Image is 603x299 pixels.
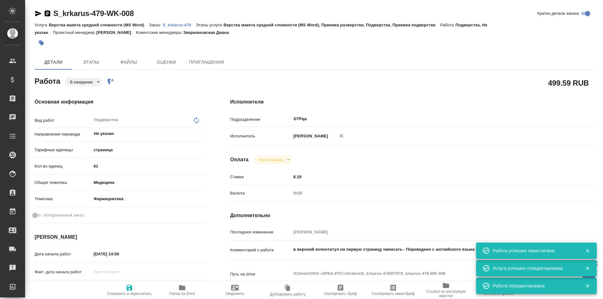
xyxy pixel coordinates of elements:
span: Скопировать бриф [324,291,357,296]
textarea: /Clients/ООО «КРКА-РУС»/Orders/S_krkarus-479/DTP/S_krkarus-479-WK-008 [291,268,566,279]
p: Верстка макета средней сложности (MS Word) [49,23,149,27]
a: S_krkarus-479 [163,22,196,27]
button: Закрыть [581,265,594,271]
div: Медицина [91,177,205,188]
button: Скопировать бриф [314,281,367,299]
span: Детали [38,58,68,66]
p: Кол-во единиц [35,163,91,169]
span: Папка на Drive [169,291,195,296]
span: Сохранить и пересчитать [107,291,152,296]
button: Закрыть [581,248,594,254]
button: В ожидании [68,79,95,85]
p: Услуга [35,23,49,27]
span: Ссылка на инструкции верстки [423,289,469,298]
span: Кратко детали заказа [537,10,579,17]
p: Заказ: [149,23,162,27]
p: Общая тематика [35,179,91,186]
button: Папка на Drive [156,281,209,299]
a: S_krkarus-479-WK-008 [53,9,134,18]
p: Тематика [35,196,91,202]
p: [PERSON_NAME] [291,133,328,139]
div: В ожидании [253,156,292,164]
button: Дублировать работу [261,281,314,299]
button: Open [562,118,563,120]
p: Последнее изменение [230,229,291,235]
textarea: в верхний колонтитул на первую страницу написать - Переведено с английского языка на русский язык [291,244,566,255]
p: Путь на drive [230,271,291,277]
h4: Дополнительно [230,212,596,219]
input: ✎ Введи что-нибудь [91,249,146,259]
button: Обновить файлы [472,281,525,299]
button: Сохранить и пересчитать [103,281,156,299]
h4: Основная информация [35,98,205,106]
button: Скопировать ссылку для ЯМессенджера [35,10,42,17]
span: Приглашения [189,58,224,66]
p: Подразделение [230,116,291,123]
button: Закрыть [581,283,594,289]
div: Работа отредактирована [493,283,576,289]
input: Пустое поле [91,267,146,276]
span: Файлы [114,58,144,66]
button: Удалить исполнителя [334,129,348,143]
p: Валюта [230,190,291,196]
input: Пустое поле [291,227,566,237]
div: RUB [291,188,566,199]
p: [PERSON_NAME] [96,30,136,35]
p: Вид работ [35,117,91,124]
input: ✎ Введи что-нибудь [291,172,566,181]
p: Тарифные единицы [35,147,91,153]
div: В ожидании [65,78,102,86]
span: Дублировать работу [270,292,306,296]
button: Ссылка на инструкции верстки [420,281,472,299]
button: Скопировать мини-бриф [367,281,420,299]
button: Скопировать ссылку [44,10,51,17]
h4: [PERSON_NAME] [35,233,205,241]
p: Исполнитель [230,133,291,139]
p: Факт. дата начала работ [35,269,91,275]
div: Фармацевтика [91,194,205,204]
p: Дата начала работ [35,251,91,257]
span: Уведомить [225,291,244,296]
p: S_krkarus-479 [163,23,196,27]
span: Оценки [151,58,182,66]
p: Работа [440,23,455,27]
p: Ставка [230,174,291,180]
button: Open [202,133,203,134]
button: Добавить тэг [35,36,48,50]
p: Звержановская Диана [183,30,233,35]
h2: 499.59 RUB [548,77,589,88]
span: Скопировать мини-бриф [372,291,415,296]
div: Услуга успешно отредактирована [493,265,576,271]
button: Уведомить [209,281,261,299]
input: ✎ Введи что-нибудь [91,162,205,171]
span: Нотариальный заказ [44,212,84,218]
p: Верстка макета средней сложности (MS Word), Приемка разверстки, Подверстка, Приемка подверстки [223,23,440,27]
p: Клиентские менеджеры [136,30,183,35]
span: Этапы [76,58,106,66]
h4: Оплата [230,156,249,163]
p: Направление перевода [35,131,91,137]
div: Работа успешно пересчитана [493,248,576,254]
button: Не оплачена [257,157,285,163]
p: Комментарий к работе [230,247,291,253]
div: страница [91,145,205,155]
p: Проектный менеджер [53,30,96,35]
h4: Исполнители [230,98,596,106]
h2: Работа [35,75,60,86]
p: Этапы услуги [196,23,224,27]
